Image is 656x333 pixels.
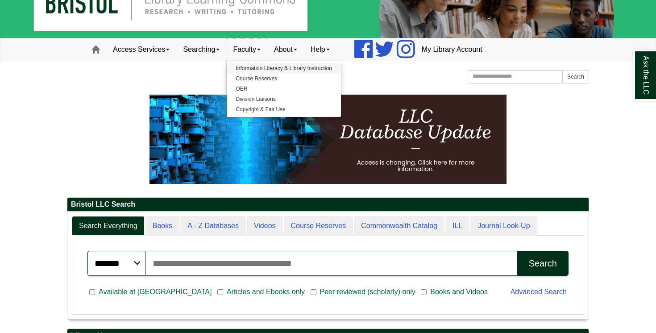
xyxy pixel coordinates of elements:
[311,288,316,296] input: Peer reviewed (scholarly) only
[421,288,427,296] input: Books and Videos
[149,95,507,184] img: HTML tutorial
[226,38,267,61] a: Faculty
[227,104,340,115] a: Copyright & Fair Use
[106,38,176,61] a: Access Services
[176,38,226,61] a: Searching
[180,216,246,236] a: A - Z Databases
[227,74,340,84] a: Course Reserves
[217,288,223,296] input: Articles and Ebooks only
[354,216,444,236] a: Commonwealth Catalog
[267,38,304,61] a: About
[427,287,491,297] span: Books and Videos
[517,251,569,276] button: Search
[562,70,589,83] button: Search
[247,216,283,236] a: Videos
[95,287,215,297] span: Available at [GEOGRAPHIC_DATA]
[529,258,557,269] div: Search
[223,287,308,297] span: Articles and Ebooks only
[445,216,469,236] a: ILL
[304,38,336,61] a: Help
[72,216,145,236] a: Search Everything
[415,38,489,61] a: My Library Account
[89,288,95,296] input: Available at [GEOGRAPHIC_DATA]
[145,216,179,236] a: Books
[470,216,537,236] a: Journal Look-Up
[227,84,340,94] a: OER
[284,216,353,236] a: Course Reserves
[227,63,340,74] a: Information Literacy & Library Instruction
[316,287,419,297] span: Peer reviewed (scholarly) only
[511,288,567,296] a: Advanced Search
[227,94,340,104] a: Division Liaisons
[67,198,589,212] h2: Bristol LLC Search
